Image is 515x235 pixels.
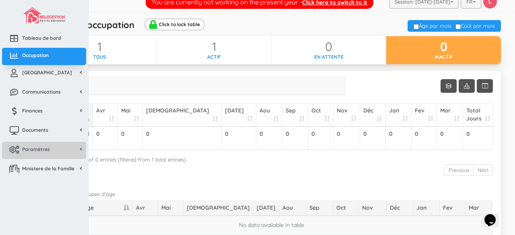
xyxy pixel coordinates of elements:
th: Sep: activate to sort column ascending [282,104,308,127]
th: 0 [412,127,437,150]
th: Aou [279,201,306,216]
span: Ministere de la Famille [22,165,74,172]
a: Ministere de la Famille [2,161,86,178]
th: 0 [222,127,256,150]
input: Search... [50,77,345,95]
th: Sep [306,201,333,216]
div: 1 [42,40,157,53]
th: 0 [334,127,360,150]
th: Jul: activate to sort column ascending [222,104,256,127]
th: 0 [93,127,118,150]
iframe: chat widget [481,203,507,227]
th: 0 [308,127,334,150]
th: Mai [158,201,183,216]
td: No data available in table [51,216,492,235]
div: Click to lock table [159,22,200,27]
div: Âge par mois [412,22,453,30]
th: Jul [253,201,279,216]
th: 0 [256,127,282,150]
a: Next [473,164,493,176]
th: Nov: activate to sort column ascending [334,104,360,127]
th: Nov [359,201,387,216]
div: tous [42,53,157,60]
th: 0 [463,127,494,150]
a: Tableau de bord [2,31,86,48]
th: Oct [333,201,359,216]
th: Déc: activate to sort column ascending [360,104,386,127]
img: image [23,7,64,23]
span: [GEOGRAPHIC_DATA] [22,69,72,76]
div: en attente [272,53,386,60]
th: Fev: activate to sort column ascending [412,104,437,127]
th: Mar: activate to sort column ascending [437,104,463,127]
a: Documents [2,123,86,140]
th: 0 [282,127,308,150]
th: Jan: activate to sort column ascending [386,104,412,127]
div: Enfants par groupes d'àge [44,190,499,198]
th: Oct: activate to sort column ascending [308,104,334,127]
div: actif [157,53,271,60]
th: Jui: activate to sort column ascending [143,104,222,127]
th: 0 [437,127,463,150]
a: Finances [2,103,86,121]
a: [GEOGRAPHIC_DATA] [2,65,86,82]
th: 0 [143,127,222,150]
div: Coût par mois [453,22,497,30]
span: Documents [22,127,48,133]
div: inactif [386,53,501,60]
a: Previous [444,164,474,176]
a: Communications [2,84,86,102]
span: Paramètres [22,146,50,153]
th: 0 [360,127,386,150]
span: Occupation [22,52,49,59]
div: 1 [157,40,271,53]
th: Groupes d'àge [51,201,133,216]
th: Aou: activate to sort column ascending [256,104,282,127]
th: Avr: activate to sort column ascending [93,104,118,127]
a: Paramètres [2,142,86,159]
th: Total Jours: activate to sort column ascending [463,104,494,127]
a: Occupation [2,48,86,65]
th: Mai: activate to sort column ascending [118,104,143,127]
span: Communications [22,88,61,95]
th: Déc [387,201,414,216]
th: Mar [466,201,492,216]
div: 0 [272,40,386,53]
h5: Tableau d'occupation [42,20,215,31]
div: 0 [386,40,501,53]
th: Fev [440,201,466,216]
div: Showing 0 to 0 of 0 entries (filtered from 1 total entries) [50,153,493,163]
th: 0 [118,127,143,150]
span: Finances [22,107,43,114]
th: Avr [133,201,158,216]
th: Jui [183,201,253,216]
span: Tableau de bord [22,35,61,41]
th: 0 [386,127,412,150]
th: Jan [413,201,440,216]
